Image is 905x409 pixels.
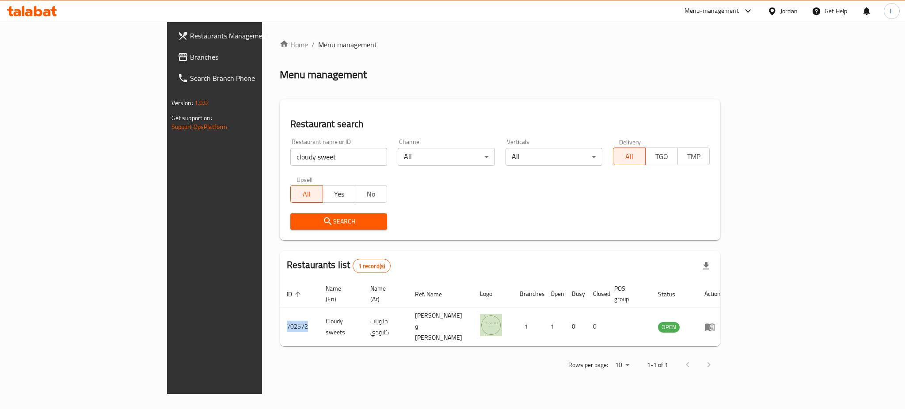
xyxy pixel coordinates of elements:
[287,289,304,299] span: ID
[704,322,721,332] div: Menu
[171,46,318,68] a: Branches
[586,307,607,346] td: 0
[171,112,212,124] span: Get support on:
[190,52,311,62] span: Branches
[565,280,586,307] th: Busy
[544,307,565,346] td: 1
[613,148,646,165] button: All
[290,213,387,230] button: Search
[294,188,319,201] span: All
[171,97,193,109] span: Version:
[297,216,380,227] span: Search
[297,176,313,182] label: Upsell
[190,73,311,83] span: Search Branch Phone
[353,262,391,270] span: 1 record(s)
[190,30,311,41] span: Restaurants Management
[408,307,473,346] td: [PERSON_NAME] و [PERSON_NAME]
[619,139,641,145] label: Delivery
[318,39,377,50] span: Menu management
[194,97,208,109] span: 1.0.0
[506,148,602,166] div: All
[363,307,408,346] td: حلويات كلاودي
[612,359,633,372] div: Rows per page:
[280,280,728,346] table: enhanced table
[480,314,502,336] img: Cloudy sweets
[415,289,453,299] span: Ref. Name
[677,148,710,165] button: TMP
[290,117,710,131] h2: Restaurant search
[647,360,668,371] p: 1-1 of 1
[287,258,391,273] h2: Restaurants list
[617,150,642,163] span: All
[684,6,739,16] div: Menu-management
[645,148,678,165] button: TGO
[171,68,318,89] a: Search Branch Phone
[513,280,544,307] th: Branches
[658,322,680,333] div: OPEN
[614,283,640,304] span: POS group
[568,360,608,371] p: Rows per page:
[370,283,397,304] span: Name (Ar)
[323,185,355,203] button: Yes
[326,283,353,304] span: Name (En)
[355,185,388,203] button: No
[398,148,494,166] div: All
[681,150,707,163] span: TMP
[280,39,720,50] nav: breadcrumb
[290,185,323,203] button: All
[697,280,728,307] th: Action
[565,307,586,346] td: 0
[290,148,387,166] input: Search for restaurant name or ID..
[171,25,318,46] a: Restaurants Management
[359,188,384,201] span: No
[280,68,367,82] h2: Menu management
[780,6,798,16] div: Jordan
[658,289,687,299] span: Status
[171,121,228,133] a: Support.OpsPlatform
[696,255,717,276] div: Export file
[319,307,363,346] td: Cloudy sweets
[544,280,565,307] th: Open
[327,188,352,201] span: Yes
[586,280,607,307] th: Closed
[353,259,391,273] div: Total records count
[649,150,674,163] span: TGO
[890,6,893,16] span: L
[658,322,680,332] span: OPEN
[473,280,513,307] th: Logo
[513,307,544,346] td: 1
